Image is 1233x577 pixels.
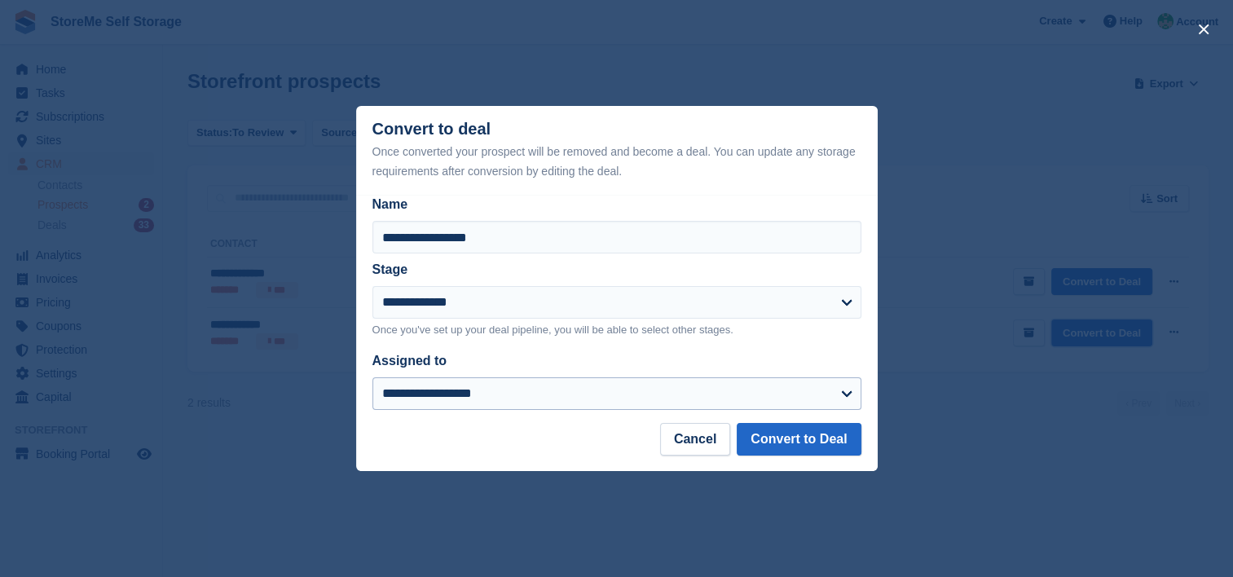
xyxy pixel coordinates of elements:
[372,354,447,368] label: Assigned to
[660,423,730,456] button: Cancel
[737,423,861,456] button: Convert to Deal
[372,262,408,276] label: Stage
[372,120,861,181] div: Convert to deal
[372,322,861,338] p: Once you've set up your deal pipeline, you will be able to select other stages.
[372,195,861,214] label: Name
[1191,16,1217,42] button: close
[372,142,861,181] div: Once converted your prospect will be removed and become a deal. You can update any storage requir...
